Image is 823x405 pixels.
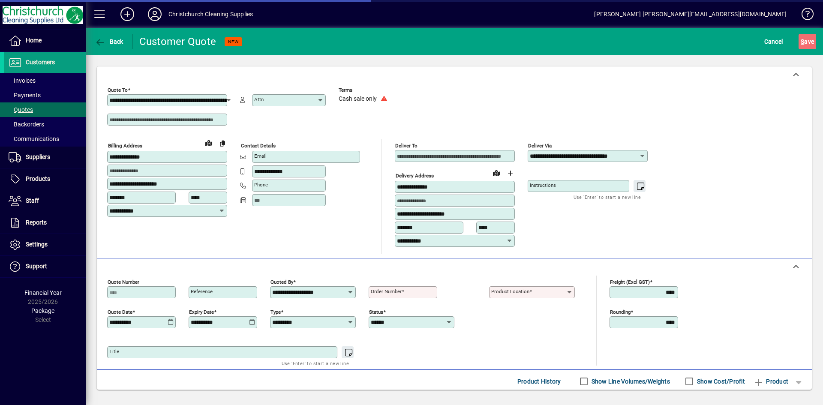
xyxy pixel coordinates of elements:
[26,153,50,160] span: Suppliers
[9,106,33,113] span: Quotes
[93,34,126,49] button: Back
[4,234,86,255] a: Settings
[24,289,62,296] span: Financial Year
[610,279,650,285] mat-label: Freight (excl GST)
[108,87,128,93] mat-label: Quote To
[503,166,517,180] button: Choose address
[4,168,86,190] a: Products
[9,121,44,128] span: Backorders
[574,192,641,202] mat-hint: Use 'Enter' to start a new line
[270,309,281,315] mat-label: Type
[4,30,86,51] a: Home
[4,88,86,102] a: Payments
[86,34,133,49] app-page-header-button: Back
[754,375,788,388] span: Product
[4,73,86,88] a: Invoices
[108,279,139,285] mat-label: Quote number
[254,182,268,188] mat-label: Phone
[4,190,86,212] a: Staff
[139,35,216,48] div: Customer Quote
[590,377,670,386] label: Show Line Volumes/Weights
[216,136,229,150] button: Copy to Delivery address
[282,358,349,368] mat-hint: Use 'Enter' to start a new line
[26,263,47,270] span: Support
[270,279,293,285] mat-label: Quoted by
[395,143,418,149] mat-label: Deliver To
[801,38,804,45] span: S
[26,37,42,44] span: Home
[764,35,783,48] span: Cancel
[95,38,123,45] span: Back
[168,7,253,21] div: Christchurch Cleaning Supplies
[9,92,41,99] span: Payments
[517,375,561,388] span: Product History
[4,256,86,277] a: Support
[26,59,55,66] span: Customers
[695,377,745,386] label: Show Cost/Profit
[490,166,503,180] a: View on map
[514,374,565,389] button: Product History
[141,6,168,22] button: Profile
[189,309,214,315] mat-label: Expiry date
[26,241,48,248] span: Settings
[491,288,529,294] mat-label: Product location
[530,182,556,188] mat-label: Instructions
[4,132,86,146] a: Communications
[371,288,402,294] mat-label: Order number
[801,35,814,48] span: ave
[202,136,216,150] a: View on map
[749,374,793,389] button: Product
[594,7,787,21] div: [PERSON_NAME] [PERSON_NAME][EMAIL_ADDRESS][DOMAIN_NAME]
[31,307,54,314] span: Package
[26,197,39,204] span: Staff
[108,309,132,315] mat-label: Quote date
[799,34,816,49] button: Save
[339,96,377,102] span: Cash sale only
[4,102,86,117] a: Quotes
[762,34,785,49] button: Cancel
[109,348,119,354] mat-label: Title
[191,288,213,294] mat-label: Reference
[114,6,141,22] button: Add
[9,135,59,142] span: Communications
[9,77,36,84] span: Invoices
[26,219,47,226] span: Reports
[4,212,86,234] a: Reports
[4,117,86,132] a: Backorders
[26,175,50,182] span: Products
[528,143,552,149] mat-label: Deliver via
[254,96,264,102] mat-label: Attn
[254,153,267,159] mat-label: Email
[369,309,383,315] mat-label: Status
[610,309,631,315] mat-label: Rounding
[228,39,239,45] span: NEW
[339,87,390,93] span: Terms
[4,147,86,168] a: Suppliers
[795,2,812,30] a: Knowledge Base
